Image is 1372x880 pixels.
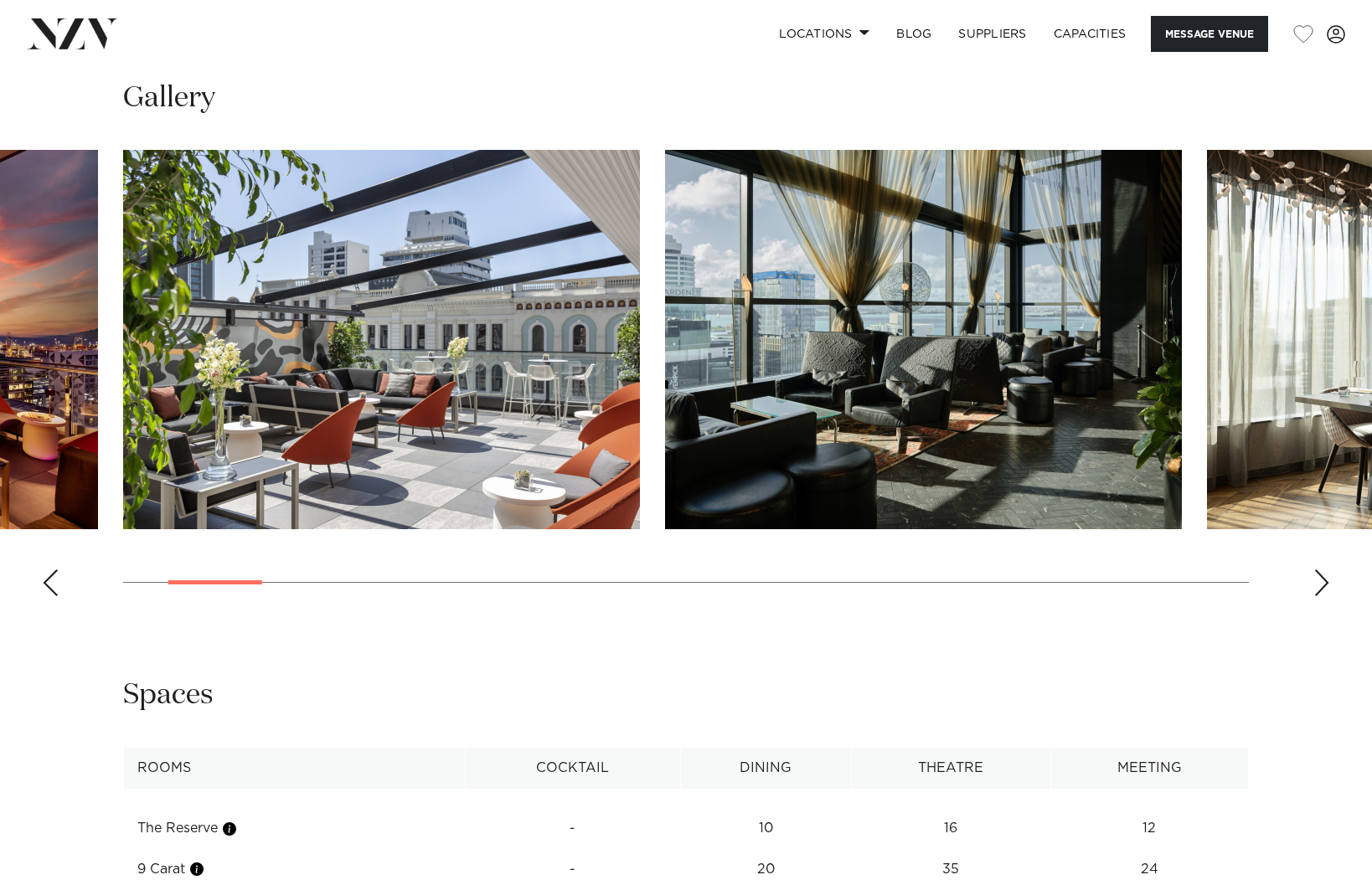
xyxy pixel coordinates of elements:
[465,748,680,789] th: Cocktail
[123,677,214,714] h2: Spaces
[1050,748,1248,789] th: Meeting
[1040,16,1140,52] a: Capacities
[851,748,1050,789] th: Theatre
[27,18,118,49] img: nzv-logo.png
[124,808,466,849] td: The Reserve
[851,808,1050,849] td: 16
[883,16,945,52] a: BLOG
[123,150,640,529] swiper-slide: 2 / 25
[124,748,466,789] th: Rooms
[1050,808,1248,849] td: 12
[1151,16,1268,52] button: Message Venue
[945,16,1039,52] a: SUPPLIERS
[665,150,1182,529] swiper-slide: 3 / 25
[123,80,215,117] h2: Gallery
[465,808,680,849] td: -
[681,748,852,789] th: Dining
[681,808,852,849] td: 10
[766,16,883,52] a: Locations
